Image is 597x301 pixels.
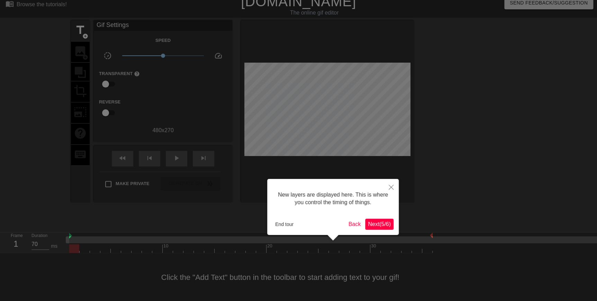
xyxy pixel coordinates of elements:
button: Close [383,179,399,195]
button: Next [365,219,394,230]
button: End tour [272,219,296,229]
div: New layers are displayed here. This is where you control the timing of things. [272,184,394,213]
span: Next ( 5 / 6 ) [368,221,391,227]
button: Back [346,219,364,230]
